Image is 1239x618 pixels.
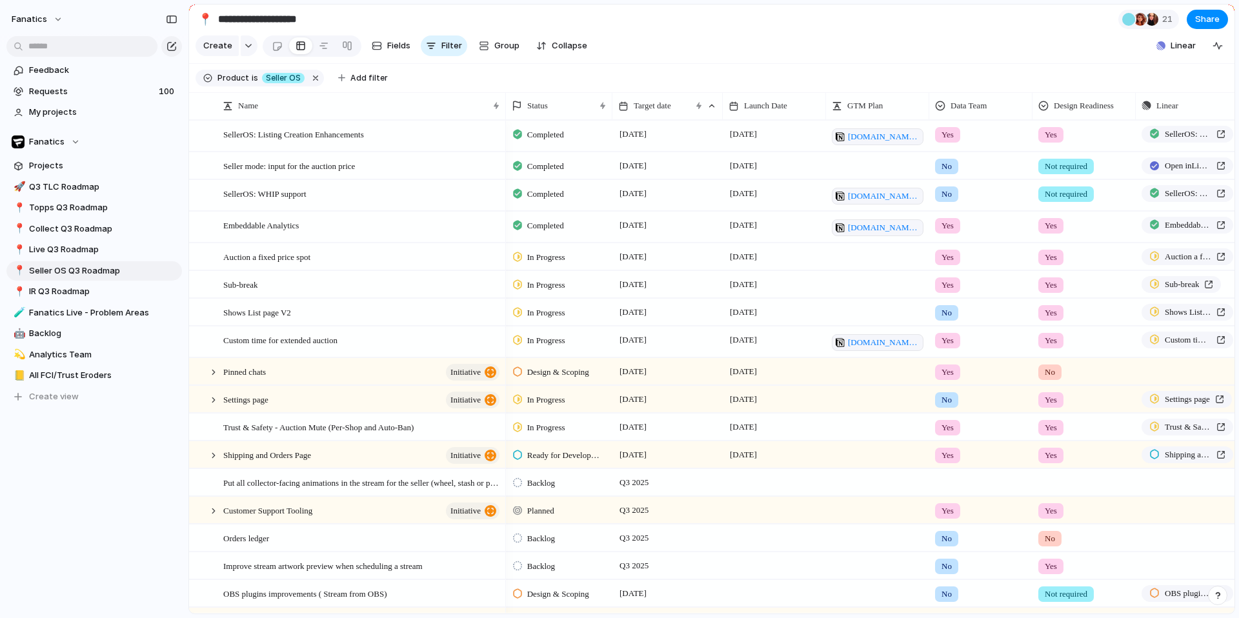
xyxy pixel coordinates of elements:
span: Backlog [527,477,555,490]
span: fanatics [12,13,47,26]
button: Seller OS [259,71,307,85]
span: [DATE] [616,277,650,292]
span: Yes [942,219,954,232]
a: 📍Topps Q3 Roadmap [6,198,182,217]
button: Group [472,35,526,56]
div: 📍 [14,284,23,299]
span: Yes [942,128,954,141]
span: [DATE] [616,304,650,320]
span: OBS plugins improvements ( Stream from OBS) [223,586,387,601]
div: 📍IR Q3 Roadmap [6,282,182,301]
a: [DOMAIN_NAME][URL] [832,219,923,236]
button: is [249,71,261,85]
span: Yes [1045,560,1057,573]
span: Ready for Development [527,449,601,462]
a: SellerOS: Listing Creation Enhancements [1142,126,1233,143]
span: Yes [942,279,954,292]
span: [DATE] [616,217,650,233]
span: Shows List page V2 [1165,306,1211,319]
span: [DATE] [727,447,760,463]
span: In Progress [527,306,565,319]
span: [DOMAIN_NAME][URL] [848,190,920,203]
span: No [942,306,952,319]
span: No [1045,532,1055,545]
a: Auction a fixed price spot [1142,248,1233,265]
button: 📍 [195,9,216,30]
span: [DATE] [616,392,650,407]
a: 📍Live Q3 Roadmap [6,240,182,259]
div: 🧪 [14,305,23,320]
span: Yes [1045,449,1057,462]
span: Custom time for extended auction [1165,334,1211,346]
button: initiative [446,364,499,381]
span: Q3 TLC Roadmap [29,181,177,194]
span: Shipping and Orders Page [223,447,311,462]
span: initiative [450,502,481,520]
a: Shows List page V2 [1142,304,1233,321]
span: [DATE] [727,419,760,435]
span: Collect Q3 Roadmap [29,223,177,235]
span: Yes [1045,128,1057,141]
a: Settings page [1142,391,1232,408]
span: Yes [1045,334,1057,347]
span: [DATE] [727,392,760,407]
a: Open inLinear [1142,157,1233,174]
span: Add filter [350,72,388,84]
button: Filter [421,35,467,56]
span: SellerOS: Listing Creation Enhancements [1165,128,1211,141]
span: [DATE] [616,332,650,348]
span: In Progress [527,251,565,264]
a: 💫Analytics Team [6,345,182,364]
span: Yes [1045,219,1057,232]
span: SellerOS: Listing Creation Enhancements [223,126,364,141]
a: 📍Collect Q3 Roadmap [6,219,182,239]
span: Improve stream artwork preview when scheduling a stream [223,558,423,573]
button: Fields [367,35,416,56]
span: Shipping and Orders Page [1165,448,1211,461]
button: Collapse [531,35,592,56]
span: Yes [942,504,954,517]
button: Share [1187,10,1228,29]
span: Q3 2025 [616,475,652,490]
span: [DATE] [616,419,650,435]
button: 📍 [12,243,25,256]
button: fanatics [6,9,70,30]
a: 📒All FCI/Trust Eroders [6,366,182,385]
a: SellerOS: WHIP support [1142,185,1233,202]
span: initiative [450,363,481,381]
span: Yes [1045,251,1057,264]
span: Yes [942,421,954,434]
button: initiative [446,447,499,464]
span: [DOMAIN_NAME][URL] [848,336,920,349]
div: 📍 [14,243,23,257]
span: [DATE] [727,126,760,142]
span: No [1045,366,1055,379]
span: initiative [450,446,481,464]
span: GTM Plan [847,99,883,112]
span: Not required [1045,588,1087,601]
span: Auction a fixed price spot [1165,250,1211,263]
div: 📍 [14,221,23,236]
span: In Progress [527,421,565,434]
span: Completed [527,128,564,141]
span: [DATE] [616,364,650,379]
span: Seller mode: input for the auction price [223,158,355,173]
span: is [252,72,258,84]
span: [DATE] [727,186,760,201]
a: 🚀Q3 TLC Roadmap [6,177,182,197]
button: 🤖 [12,327,25,340]
span: 100 [159,85,177,98]
span: No [942,188,952,201]
span: SellerOS: WHIP support [1165,187,1211,200]
span: Analytics Team [29,348,177,361]
span: [DOMAIN_NAME][URL] [848,221,920,234]
button: 📍 [12,223,25,235]
a: Shipping and Orders Page [1142,446,1233,463]
button: initiative [446,503,499,519]
span: initiative [450,391,481,409]
span: [DATE] [727,158,760,174]
span: Yes [942,366,954,379]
